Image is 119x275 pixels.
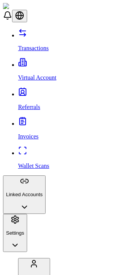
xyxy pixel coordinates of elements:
img: ShieldPay Logo [3,3,48,10]
button: Linked Accounts [3,175,46,214]
p: Virtual Account [18,74,116,81]
a: Transactions [18,32,116,52]
p: Wallet Scans [18,163,116,169]
p: Invoices [18,133,116,140]
p: Settings [6,230,24,236]
p: Referrals [18,104,116,111]
a: Virtual Account [18,61,116,81]
a: Referrals [18,91,116,111]
p: Linked Accounts [6,192,43,197]
a: Wallet Scans [18,150,116,169]
p: Transactions [18,45,116,52]
a: Invoices [18,120,116,140]
button: Settings [3,214,27,252]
